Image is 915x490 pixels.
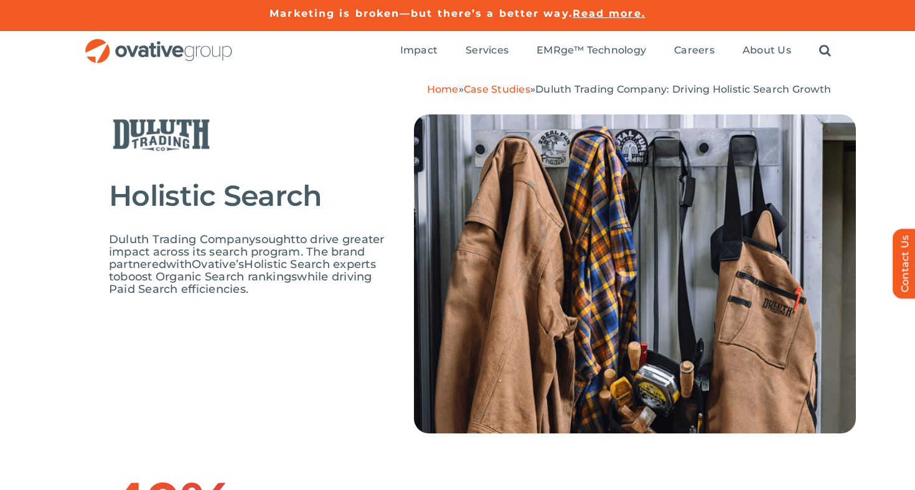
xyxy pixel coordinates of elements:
[255,233,295,246] span: sought
[537,44,646,58] a: EMRge™ Technology
[400,44,438,57] span: Impact
[120,270,297,284] span: boost Organic Search rankings
[743,44,791,57] span: About Us
[109,114,253,155] img: DTC (2)
[414,114,856,433] img: Duluth-Trading-Co-1.png
[400,44,438,58] a: Impact
[84,37,233,49] a: OG_Full_horizontal_RGB
[674,44,715,57] span: Careers
[573,7,645,19] a: Read more.
[466,44,509,58] a: Services
[192,257,244,271] span: Ovative’s
[819,44,831,58] a: Search
[109,257,376,284] span: Holistic Search experts to
[466,44,509,57] span: Services
[166,257,192,271] span: with
[400,31,831,71] nav: Menu
[109,245,365,271] span: . The brand partnered
[743,44,791,58] a: About Us
[109,270,372,296] span: while driving Paid Search efficiencies.
[537,44,646,57] span: EMRge™ Technology
[427,83,459,95] a: Home
[674,44,715,58] a: Careers
[109,233,385,259] span: to drive greater impact across its search program
[270,7,573,19] a: Marketing is broken—but there’s a better way.
[109,180,395,211] h2: Holistic Search
[427,83,831,95] span: » »
[464,83,530,95] a: Case Studies
[535,83,831,95] span: Duluth Trading Company: Driving Holistic Search Growth
[109,233,255,246] span: Duluth Trading Company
